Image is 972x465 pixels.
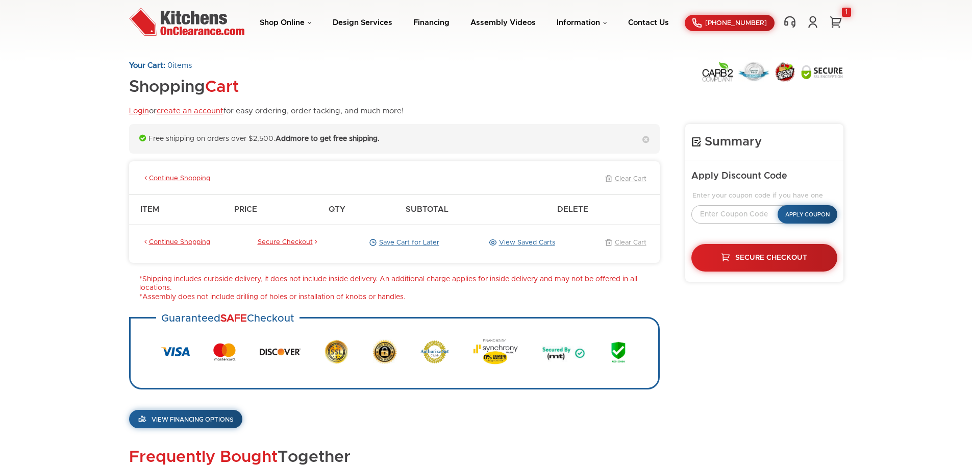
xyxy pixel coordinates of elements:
a: create an account [157,107,223,115]
th: Qty [323,194,401,225]
span: [PHONE_NUMBER] [705,20,767,27]
img: Secure SSL Encyption [801,64,843,80]
p: items [129,61,404,71]
a: View Financing Options [129,410,242,428]
h3: Guaranteed Checkout [156,307,300,330]
div: Free shipping on orders over $2,500. [129,124,660,154]
a: Clear Cart [603,175,646,184]
li: *Shipping includes curbside delivery, it does not include inside delivery. An additional charge a... [139,275,660,293]
a: Continue Shopping [142,238,210,248]
a: Secure Checkout [258,238,319,248]
a: Save Cart for Later [367,238,439,248]
img: SSL [325,339,348,364]
img: Authorize.net [420,340,449,363]
img: Kitchens On Clearance [129,8,244,36]
a: Contact Us [628,19,669,27]
img: MasterCard [213,343,236,361]
a: Financing [413,19,450,27]
a: Clear Cart [603,238,646,248]
a: Continue Shopping [142,175,210,184]
li: *Assembly does not include drilling of holes or installation of knobs or handles. [139,293,660,302]
img: Synchrony Bank [473,339,518,364]
a: 1 [828,15,843,29]
button: Apply Coupon [778,205,837,224]
h1: Shopping [129,79,404,96]
img: Discover [260,345,301,359]
img: Secure [372,339,397,364]
img: AES 256 Bit [609,339,628,364]
th: Subtotal [401,194,552,225]
strong: Your Cart: [129,62,165,69]
h4: Summary [691,134,837,150]
strong: SAFE [220,313,247,324]
div: 1 [842,8,851,17]
strong: Add more to get free shipping. [276,135,380,142]
span: Secure Checkout [735,254,807,261]
th: Delete [552,194,660,225]
a: View Saved Carts [487,238,555,248]
input: Enter Coupon Code [691,205,793,224]
h5: Apply Discount Code [691,170,837,182]
legend: Enter your coupon code if you have one [691,192,837,200]
img: Visa [161,347,190,356]
a: Secure Checkout [691,244,837,272]
a: Design Services [333,19,392,27]
img: Secure Order [774,62,796,82]
img: Lowest Price Guarantee [738,62,769,82]
a: Information [557,19,607,27]
span: Cart [205,79,239,95]
span: 0 [167,62,172,69]
a: Shop Online [260,19,312,27]
a: Login [129,107,149,115]
th: Price [229,194,323,225]
p: or for easy ordering, order tacking, and much more! [129,107,404,116]
img: Carb2 Compliant [702,61,734,82]
a: [PHONE_NUMBER] [685,15,775,31]
img: Secured by MT [542,339,585,364]
span: View Financing Options [152,417,233,423]
th: Item [129,194,230,225]
a: Assembly Videos [470,19,536,27]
